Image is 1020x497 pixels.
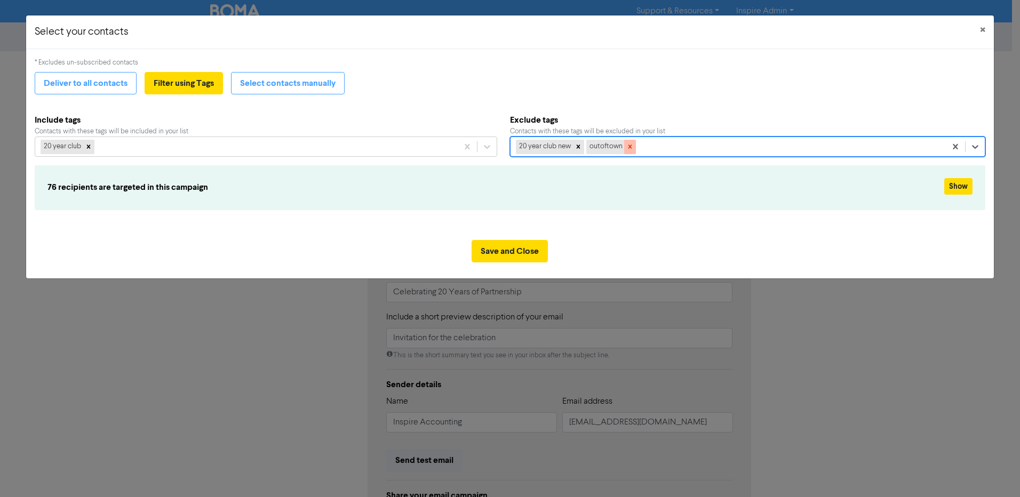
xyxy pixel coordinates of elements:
span: × [980,22,985,38]
div: 20 year club [41,140,83,154]
h6: 76 recipients are targeted in this campaign [47,182,816,193]
button: Show [944,178,973,195]
button: Save and Close [472,240,548,262]
b: Include tags [35,114,497,126]
button: Close [971,15,994,45]
button: Select contacts manually [231,72,345,94]
iframe: Chat Widget [967,446,1020,497]
div: * Excludes un-subscribed contacts [35,58,985,68]
div: outoftown [586,140,624,154]
b: Exclude tags [510,114,985,126]
h5: Select your contacts [35,24,129,40]
div: 20 year club new [516,140,572,154]
div: Contacts with these tags will be excluded in your list [510,126,985,137]
div: Contacts with these tags will be included in your list [35,126,497,137]
button: Filter using Tags [145,72,223,94]
button: Deliver to all contacts [35,72,137,94]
